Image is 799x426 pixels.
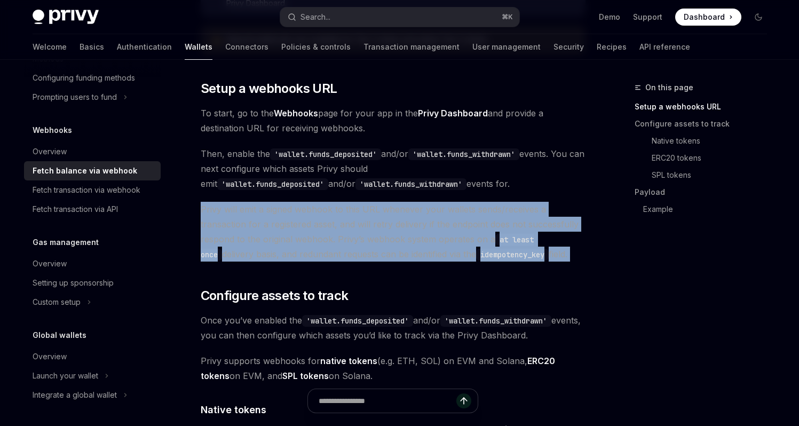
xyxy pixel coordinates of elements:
a: Fetch balance via webhook [24,161,161,180]
a: User management [472,34,541,60]
a: Demo [599,12,620,22]
div: Search... [300,11,330,23]
span: Once you’ve enabled the and/or events, you can then configure which assets you’d like to track vi... [201,313,586,343]
a: Overview [24,254,161,273]
span: Dashboard [684,12,725,22]
a: Wallets [185,34,212,60]
a: Configure assets to track [635,115,776,132]
code: 'wallet.funds_deposited' [270,148,381,160]
button: Send message [456,393,471,408]
span: Privy will emit a signed webhook to this URL whenever your wallets sends/receives a transaction f... [201,202,586,262]
span: Configure assets to track [201,287,349,304]
strong: native tokens [320,356,377,366]
code: 'wallet.funds_withdrawn' [355,178,466,190]
a: Fetch transaction via API [24,200,161,219]
a: Webhooks [274,108,318,119]
div: Overview [33,145,67,158]
img: dark logo [33,10,99,25]
a: Setup a webhooks URL [635,98,776,115]
div: Overview [33,350,67,363]
a: Welcome [33,34,67,60]
strong: Webhooks [274,108,318,119]
span: To start, go to the page for your app in the and provide a destination URL for receiving webhooks. [201,106,586,136]
h5: Gas management [33,236,99,249]
span: On this page [645,81,693,94]
a: Setting up sponsorship [24,273,161,293]
a: Overview [24,142,161,161]
h5: Global wallets [33,329,86,342]
div: Custom setup [33,296,81,309]
span: ⌘ K [502,13,513,21]
button: Search...⌘K [280,7,519,27]
code: 'wallet.funds_deposited' [217,178,328,190]
strong: SPL tokens [282,370,329,381]
a: Fetch transaction via webhook [24,180,161,200]
a: Security [553,34,584,60]
a: Policies & controls [281,34,351,60]
span: Privy supports webhooks for (e.g. ETH, SOL) on EVM and Solana, on EVM, and on Solana. [201,353,586,383]
a: Configuring funding methods [24,68,161,88]
a: Recipes [597,34,627,60]
a: Example [643,201,776,218]
a: Payload [635,184,776,201]
code: idempotency_key [476,249,549,261]
a: Authentication [117,34,172,60]
a: Dashboard [675,9,741,26]
div: Integrate a global wallet [33,389,117,401]
span: Setup a webhooks URL [201,80,337,97]
a: Privy Dashboard [418,108,488,119]
a: API reference [639,34,690,60]
div: Prompting users to fund [33,91,117,104]
div: Overview [33,257,67,270]
h5: Webhooks [33,124,72,137]
span: Then, enable the and/or events. You can next configure which assets Privy should emit and/or even... [201,146,586,191]
button: Toggle dark mode [750,9,767,26]
div: Configuring funding methods [33,72,135,84]
code: 'wallet.funds_withdrawn' [440,315,551,327]
div: Fetch transaction via API [33,203,118,216]
div: Launch your wallet [33,369,98,382]
code: 'wallet.funds_deposited' [302,315,413,327]
a: Support [633,12,662,22]
div: Setting up sponsorship [33,277,114,289]
a: Connectors [225,34,268,60]
code: 'wallet.funds_withdrawn' [408,148,519,160]
a: ERC20 tokens [652,149,776,167]
a: Overview [24,347,161,366]
div: Fetch balance via webhook [33,164,137,177]
a: Basics [80,34,104,60]
a: Native tokens [652,132,776,149]
div: Fetch transaction via webhook [33,184,140,196]
a: SPL tokens [652,167,776,184]
a: Transaction management [363,34,460,60]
